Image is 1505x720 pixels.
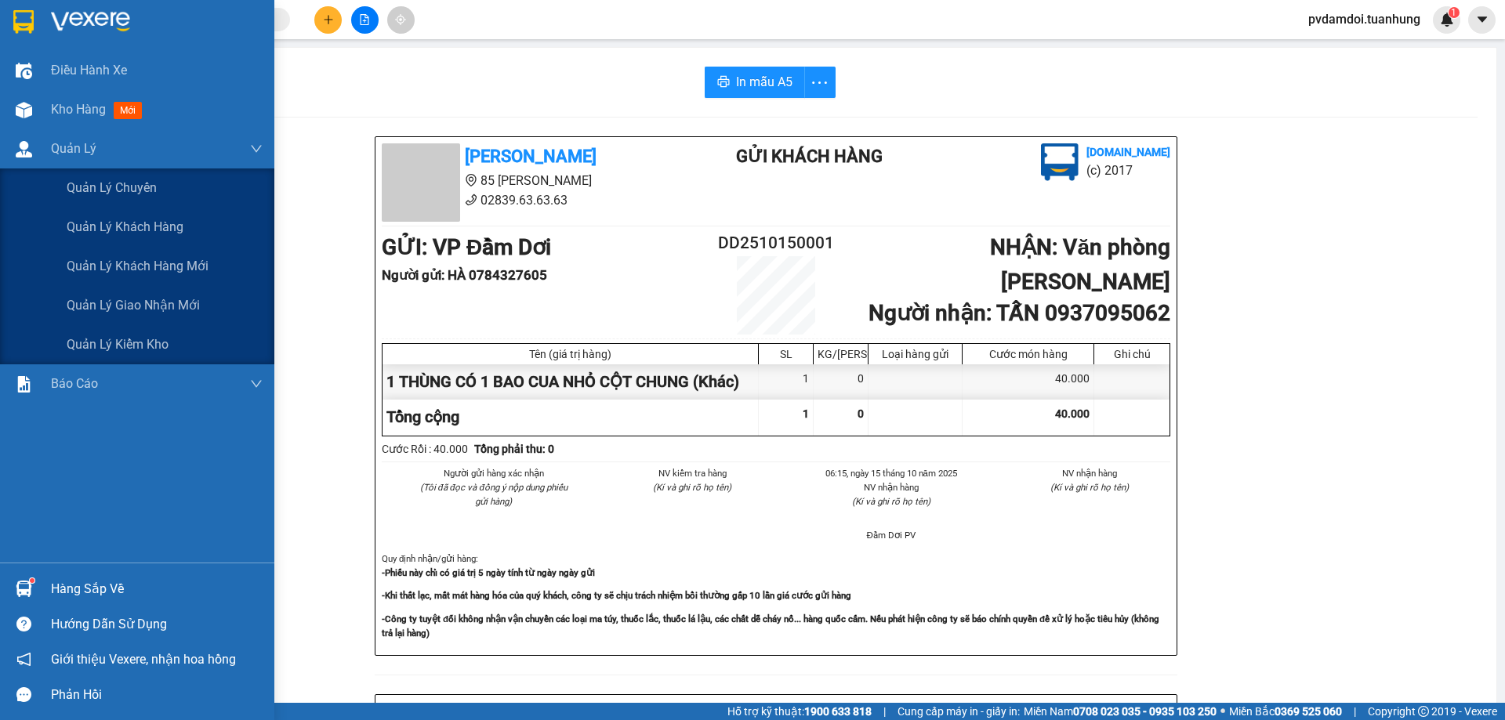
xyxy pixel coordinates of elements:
span: Hỗ trợ kỹ thuật: [727,703,872,720]
button: plus [314,6,342,34]
div: 1 THÙNG CÓ 1 BAO CUA NHỎ CỘT CHUNG (Khác) [383,364,759,400]
i: (Tôi đã đọc và đồng ý nộp dung phiếu gửi hàng) [420,482,568,507]
div: Cước món hàng [966,348,1090,360]
span: printer [717,75,730,90]
span: file-add [359,14,370,25]
div: 1 [759,364,814,400]
i: (Kí và ghi rõ họ tên) [852,496,930,507]
li: NV nhận hàng [811,480,972,494]
li: NV nhận hàng [1010,466,1171,480]
span: | [1354,703,1356,720]
span: 40.000 [1055,407,1090,420]
img: warehouse-icon [16,581,32,597]
span: 0 [858,407,864,420]
li: Đầm Dơi PV [811,528,972,542]
span: Miền Bắc [1229,703,1342,720]
li: Người gửi hàng xác nhận [413,466,575,480]
span: 1 [803,407,809,420]
span: phone [465,194,477,206]
span: Cung cấp máy in - giấy in: [898,703,1020,720]
strong: -Khi thất lạc, mất mát hàng hóa của quý khách, công ty sẽ chịu trách nhiệm bồi thường gấp 10 lần ... [382,590,851,601]
b: Người gửi : HÀ 0784327605 [382,267,547,283]
img: warehouse-icon [16,141,32,157]
div: Phản hồi [51,683,263,707]
span: Tổng cộng [386,407,459,426]
sup: 1 [1449,7,1460,18]
b: GỬI : VP Đầm Dơi [382,234,551,260]
span: Báo cáo [51,374,98,393]
span: In mẫu A5 [736,72,792,92]
span: notification [16,652,31,667]
strong: -Phiếu này chỉ có giá trị 5 ngày tính từ ngày ngày gửi [382,567,595,578]
span: question-circle [16,617,31,631]
span: plus [323,14,334,25]
img: solution-icon [16,376,32,393]
sup: 1 [30,578,34,583]
span: Miền Nam [1024,703,1217,720]
strong: -Công ty tuyệt đối không nhận vận chuyển các loại ma túy, thuốc lắc, thuốc lá lậu, các chất dễ ch... [382,613,1159,639]
button: file-add [351,6,379,34]
li: 85 [PERSON_NAME] [382,171,673,190]
h2: DD2510150001 [710,230,842,256]
button: aim [387,6,415,34]
b: [DOMAIN_NAME] [1086,146,1170,158]
span: Quản lý khách hàng [67,217,183,237]
span: down [250,143,263,155]
img: icon-new-feature [1440,13,1454,27]
span: Quản lý kiểm kho [67,335,169,354]
li: NV kiểm tra hàng [612,466,774,480]
div: Ghi chú [1098,348,1166,360]
strong: 0369 525 060 [1275,705,1342,718]
span: copyright [1418,706,1429,717]
span: Kho hàng [51,102,106,117]
span: message [16,687,31,702]
strong: 1900 633 818 [804,705,872,718]
li: 06:15, ngày 15 tháng 10 năm 2025 [811,466,972,480]
span: aim [395,14,406,25]
span: environment [465,174,477,186]
span: caret-down [1475,13,1489,27]
button: printerIn mẫu A5 [705,67,805,98]
div: 0 [814,364,869,400]
span: Quản Lý [51,139,96,158]
i: (Kí và ghi rõ họ tên) [1050,482,1129,493]
div: Loại hàng gửi [872,348,958,360]
span: Điều hành xe [51,60,127,80]
li: (c) 2017 [1086,161,1170,180]
b: Người nhận : TẤN 0937095062 [869,300,1170,326]
span: 1 [1451,7,1456,18]
img: warehouse-icon [16,102,32,118]
div: Hướng dẫn sử dụng [51,613,263,636]
span: down [250,378,263,390]
span: Quản lý chuyến [67,178,157,197]
span: Quản lý giao nhận mới [67,295,200,315]
div: Cước Rồi : 40.000 [382,440,468,458]
span: Quản lý khách hàng mới [67,256,209,276]
b: Tổng phải thu: 0 [474,443,554,455]
img: logo.jpg [1041,143,1079,181]
div: Tên (giá trị hàng) [386,348,754,360]
div: SL [763,348,809,360]
button: more [804,67,836,98]
strong: 0708 023 035 - 0935 103 250 [1073,705,1217,718]
div: KG/[PERSON_NAME] [818,348,864,360]
span: Giới thiệu Vexere, nhận hoa hồng [51,649,236,669]
b: Gửi khách hàng [736,147,883,166]
img: logo-vxr [13,10,34,34]
span: more [805,73,835,92]
span: | [883,703,886,720]
b: [PERSON_NAME] [465,147,597,166]
span: pvdamdoi.tuanhung [1296,9,1433,29]
span: mới [114,102,142,119]
button: caret-down [1468,6,1496,34]
div: 40.000 [963,364,1094,400]
li: 02839.63.63.63 [382,190,673,210]
b: NHẬN : Văn phòng [PERSON_NAME] [990,234,1170,295]
span: ⚪️ [1220,708,1225,715]
div: Hàng sắp về [51,577,263,601]
i: (Kí và ghi rõ họ tên) [653,482,731,493]
div: Quy định nhận/gửi hàng : [382,552,1170,640]
img: warehouse-icon [16,63,32,79]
